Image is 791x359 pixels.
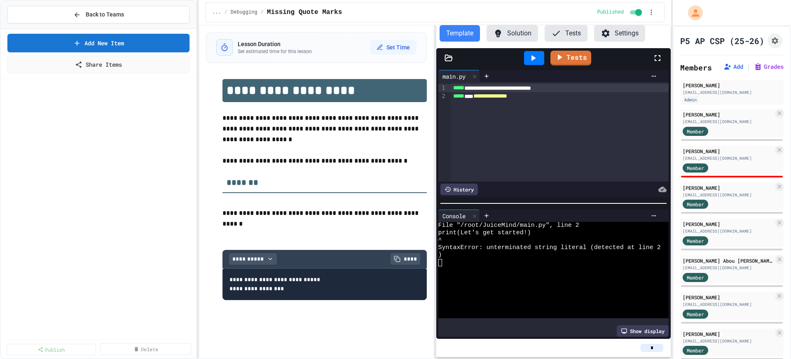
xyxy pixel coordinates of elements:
span: Debugging [231,9,257,16]
p: Set estimated time for this lesson [238,48,312,55]
div: [PERSON_NAME] [683,184,774,191]
h2: Members [680,62,712,73]
a: Add New Item [7,34,190,52]
div: [PERSON_NAME] Abou [PERSON_NAME] [683,257,774,264]
div: [PERSON_NAME] [683,82,781,89]
span: Member [687,164,704,172]
button: Grades [754,63,784,71]
h1: P5 AP CSP (25-26) [680,35,764,47]
span: ) [438,252,442,259]
span: Member [687,347,704,354]
span: | [747,62,751,72]
span: ... [212,9,221,16]
div: [EMAIL_ADDRESS][DOMAIN_NAME] [683,338,774,344]
span: SyntaxError: unterminated string literal (detected at line 2 [438,244,661,252]
div: Admin [683,96,698,103]
div: [PERSON_NAME] [683,220,774,228]
div: Console [438,212,470,220]
span: Back to Teams [86,10,124,19]
div: [PERSON_NAME] [683,330,774,338]
div: 2 [438,92,447,100]
div: Show display [617,325,669,337]
div: [EMAIL_ADDRESS][DOMAIN_NAME] [683,192,774,198]
div: [EMAIL_ADDRESS][DOMAIN_NAME] [683,228,774,234]
div: main.py [438,70,480,82]
span: Member [687,274,704,281]
span: Member [687,200,704,208]
div: [EMAIL_ADDRESS][DOMAIN_NAME] [683,89,781,96]
div: [PERSON_NAME] [683,147,774,155]
div: 1 [438,84,447,92]
div: [PERSON_NAME] [683,111,774,118]
div: [EMAIL_ADDRESS][DOMAIN_NAME] [683,265,774,271]
div: History [440,184,478,195]
a: Publish [7,344,96,355]
span: Missing Quote Marks [267,7,342,17]
span: Member [687,128,704,135]
span: Member [687,310,704,318]
a: Share Items [7,56,190,73]
button: Template [440,25,480,42]
button: Add [723,63,743,71]
a: Tests [550,51,591,65]
div: [PERSON_NAME] [683,294,774,301]
div: [EMAIL_ADDRESS][DOMAIN_NAME] [683,301,774,308]
a: Delete [100,343,191,355]
div: [EMAIL_ADDRESS][DOMAIN_NAME] [683,155,774,161]
h3: Lesson Duration [238,40,312,48]
button: Set Time [370,40,417,55]
button: Settings [594,25,645,42]
button: Tests [545,25,587,42]
button: Solution [487,25,538,42]
span: Published [597,9,624,16]
button: Back to Teams [7,6,190,23]
span: File "/root/JuiceMind/main.py", line 2 [438,222,579,229]
span: / [261,9,264,16]
div: Content is published and visible to students [597,7,644,17]
div: [EMAIL_ADDRESS][DOMAIN_NAME] [683,119,774,125]
button: Assignment Settings [768,33,782,48]
span: / [225,9,227,16]
div: main.py [438,72,470,81]
div: Console [438,210,480,222]
span: ^ [438,237,442,244]
span: Member [687,237,704,245]
span: print(Let's get started!) [438,229,531,237]
div: My Account [679,3,705,22]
